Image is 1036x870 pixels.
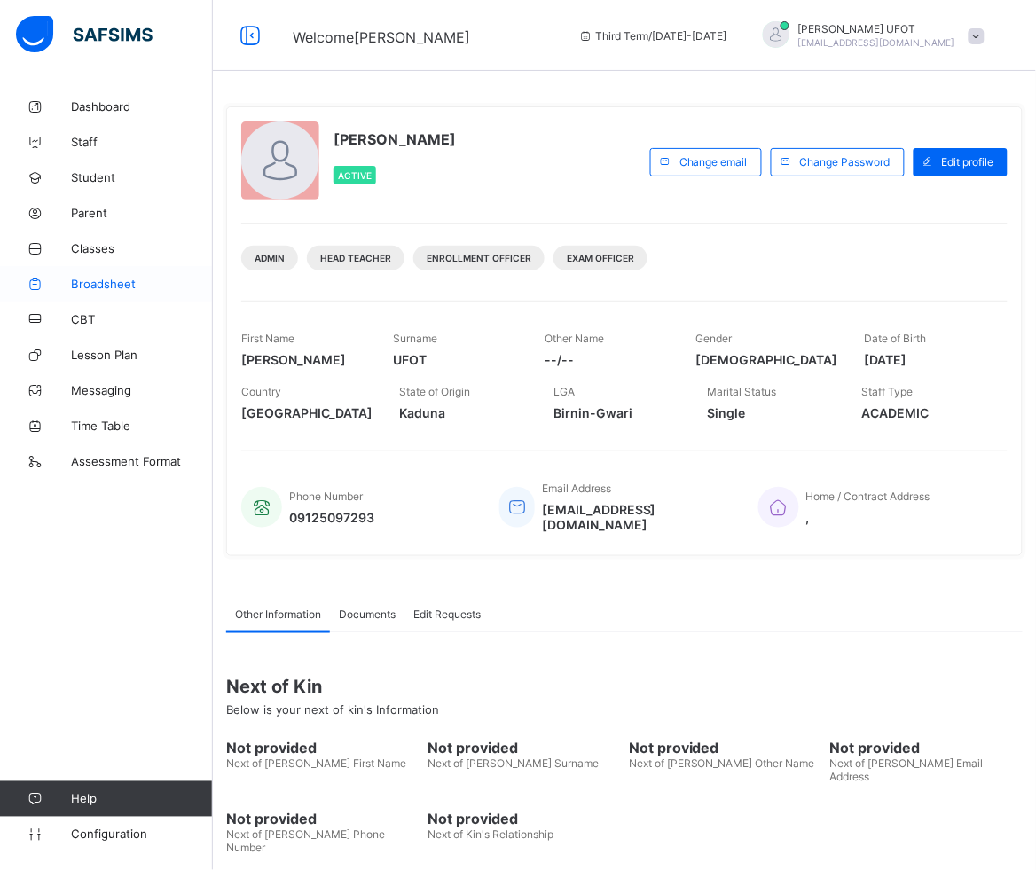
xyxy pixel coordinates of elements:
span: CBT [71,312,213,326]
span: [PERSON_NAME] UFOT [798,22,955,35]
span: Next of [PERSON_NAME] Email Address [830,757,984,784]
span: Not provided [830,740,1023,757]
span: Documents [339,607,396,621]
span: LGA [553,385,575,398]
span: ACADEMIC [862,405,990,420]
span: [DEMOGRAPHIC_DATA] [696,352,838,367]
span: Help [71,792,212,806]
span: Next of [PERSON_NAME] Phone Number [226,828,385,855]
span: Messaging [71,383,213,397]
span: Not provided [226,740,419,757]
span: [PERSON_NAME] [241,352,366,367]
span: Gender [696,332,733,345]
span: Date of Birth [865,332,927,345]
span: --/-- [545,352,670,367]
span: Next of Kin's Relationship [428,828,553,842]
button: Open asap [974,808,1027,861]
span: [EMAIL_ADDRESS][DOMAIN_NAME] [798,37,955,48]
span: Change email [679,155,748,169]
span: [DATE] [865,352,990,367]
span: Classes [71,241,213,255]
span: Next of [PERSON_NAME] Surname [428,757,599,771]
span: Phone Number [289,490,363,503]
span: Other Name [545,332,604,345]
span: [PERSON_NAME] [334,130,456,148]
span: Next of [PERSON_NAME] Other Name [629,757,815,771]
span: Below is your next of kin's Information [226,703,439,717]
span: Broadsheet [71,277,213,291]
span: Surname [393,332,437,345]
span: Home / Contract Address [806,490,930,503]
span: [GEOGRAPHIC_DATA] [241,405,373,420]
span: Admin [255,253,285,263]
span: Exam Officer [567,253,634,263]
span: Staff [71,135,213,149]
span: Edit profile [942,155,994,169]
span: Single [708,405,836,420]
span: Student [71,170,213,184]
span: , [806,510,930,525]
span: [EMAIL_ADDRESS][DOMAIN_NAME] [542,502,732,532]
span: Parent [71,206,213,220]
span: 09125097293 [289,510,374,525]
div: GABRIELUFOT [745,21,993,51]
span: UFOT [393,352,518,367]
span: Country [241,385,281,398]
span: Not provided [226,811,419,828]
span: Lesson Plan [71,348,213,362]
span: Email Address [542,482,611,495]
span: Assessment Format [71,454,213,468]
img: safsims [16,16,153,53]
span: Enrollment Officer [427,253,531,263]
span: Birnin-Gwari [553,405,681,420]
span: Next of [PERSON_NAME] First Name [226,757,406,771]
span: Staff Type [862,385,914,398]
span: Next of Kin [226,677,1023,698]
span: Welcome [PERSON_NAME] [293,28,470,46]
span: Edit Requests [413,607,481,621]
span: Marital Status [708,385,777,398]
span: Not provided [428,811,620,828]
span: Change Password [800,155,891,169]
span: Active [338,170,372,181]
span: Head Teacher [320,253,391,263]
span: Kaduna [399,405,527,420]
span: Configuration [71,827,212,842]
span: State of Origin [399,385,470,398]
span: session/term information [578,29,727,43]
span: Dashboard [71,99,213,114]
span: Time Table [71,419,213,433]
span: Other Information [235,607,321,621]
span: Not provided [428,740,620,757]
span: First Name [241,332,294,345]
span: Not provided [629,740,821,757]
